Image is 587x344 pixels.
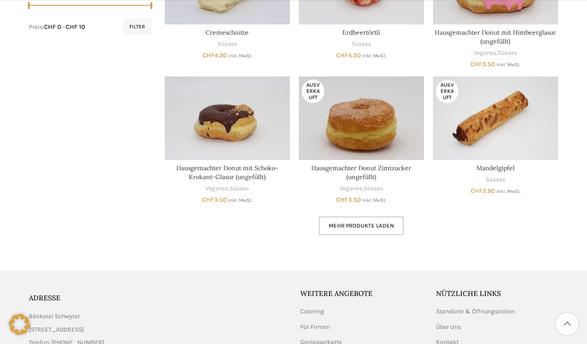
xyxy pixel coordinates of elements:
[44,23,61,31] span: CHF 0
[352,40,371,48] a: Süsses
[435,28,556,45] a: Hausgemachter Donut mit Himbeerglasur (ungefüllt)
[470,60,482,68] span: CHF
[202,52,214,59] span: CHF
[66,23,85,31] span: CHF 10
[228,53,252,59] small: inkl. MwSt.
[300,288,423,298] h5: Weitere Angebote
[311,164,411,181] a: Hausgemachter Donut Zimtzucker (ungefüllt)
[470,60,495,68] bdi: 3.50
[362,53,386,59] small: inkl. MwSt.
[362,197,386,203] small: inkl. MwSt.
[165,184,290,193] div: ,
[202,52,227,59] bdi: 4.20
[29,23,85,32] div: Preis: —
[336,196,348,204] span: CHF
[556,313,578,335] a: Scroll to top button
[29,325,84,335] span: [STREET_ADDRESS]
[319,216,404,235] a: Mehr Produkte laden
[176,164,278,181] a: Hausgemachter Donut mit Schoko-Krokant-Glasur (ungefüllt)
[498,49,517,57] a: Süsses
[228,197,252,203] small: inkl. MwSt.
[206,184,228,193] a: Veganes
[299,76,424,160] a: Hausgemachter Donut Zimtzucker (ungefüllt)
[29,293,60,302] span: ADRESSE
[433,49,558,57] div: ,
[123,19,151,35] button: Filter
[299,184,424,193] div: ,
[206,28,249,36] a: Cremeschnitte
[336,52,361,59] bdi: 4.30
[471,187,483,195] span: CHF
[471,187,495,195] bdi: 2.90
[496,188,520,194] small: inkl. MwSt.
[202,196,214,204] span: CHF
[436,307,516,316] a: Standorte & Öffnungszeiten
[302,80,324,103] span: Ausverkauft
[474,49,496,57] a: Veganes
[300,323,331,332] a: Für Firmen
[436,80,458,103] span: Ausverkauft
[340,184,362,193] a: Veganes
[342,28,380,36] a: Erdbeertörtli
[300,307,325,316] a: Catering
[436,288,559,298] h5: Nützliche Links
[202,196,227,204] bdi: 3.50
[329,222,394,229] span: Mehr Produkte laden
[336,196,361,204] bdi: 3.50
[165,76,290,160] a: Hausgemachter Donut mit Schoko-Krokant-Glasur (ungefüllt)
[433,76,558,160] a: Mandelgipfel
[230,184,249,193] a: Süsses
[218,40,237,48] a: Süsses
[29,312,80,321] span: Bäckerei Schwyter
[436,323,462,332] a: Über Uns
[364,184,383,193] a: Süsses
[336,52,348,59] span: CHF
[486,176,505,184] a: Süsses
[496,62,520,68] small: inkl. MwSt.
[476,164,515,172] a: Mandelgipfel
